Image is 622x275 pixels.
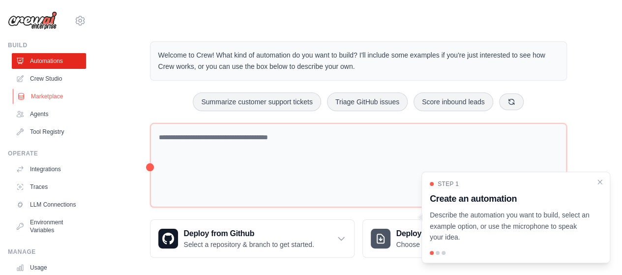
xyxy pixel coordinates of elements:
[438,180,459,188] span: Step 1
[12,197,86,213] a: LLM Connections
[8,150,86,157] div: Operate
[396,240,479,249] p: Choose a zip file to upload.
[12,71,86,87] a: Crew Studio
[430,210,590,243] p: Describe the automation you want to build, select an example option, or use the microphone to spe...
[12,214,86,238] a: Environment Variables
[13,89,87,104] a: Marketplace
[12,161,86,177] a: Integrations
[158,50,559,72] p: Welcome to Crew! What kind of automation do you want to build? I'll include some examples if you'...
[184,240,314,249] p: Select a repository & branch to get started.
[327,92,408,111] button: Triage GitHub issues
[596,178,604,186] button: Close walkthrough
[12,179,86,195] a: Traces
[414,92,493,111] button: Score inbound leads
[396,228,479,240] h3: Deploy from zip file
[12,124,86,140] a: Tool Registry
[430,192,590,206] h3: Create an automation
[184,228,314,240] h3: Deploy from Github
[8,41,86,49] div: Build
[193,92,321,111] button: Summarize customer support tickets
[12,53,86,69] a: Automations
[8,11,57,30] img: Logo
[573,228,622,275] iframe: Chat Widget
[8,248,86,256] div: Manage
[12,106,86,122] a: Agents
